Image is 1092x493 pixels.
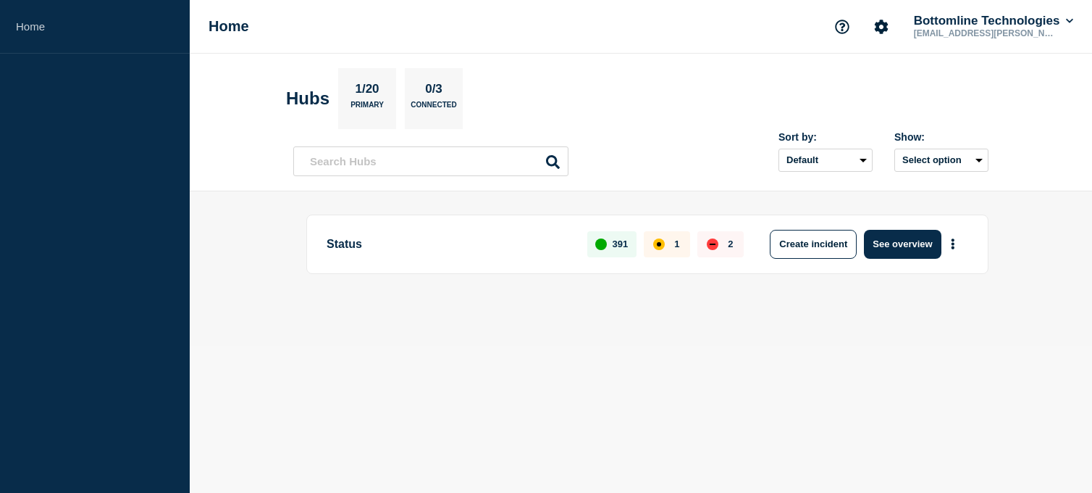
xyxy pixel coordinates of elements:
button: Account settings [866,12,896,42]
button: More actions [944,231,962,257]
button: Bottomline Technologies [911,14,1076,28]
select: Sort by [778,149,873,172]
p: 0/3 [420,82,448,101]
h1: Home [209,18,249,35]
button: See overview [864,230,941,259]
input: Search Hubs [293,146,568,176]
p: 1 [674,239,679,249]
p: [EMAIL_ADDRESS][PERSON_NAME][DOMAIN_NAME] [911,28,1062,38]
p: Primary [350,101,384,116]
div: affected [653,239,665,250]
button: Select option [894,149,988,172]
div: Sort by: [778,131,873,143]
button: Create incident [770,230,857,259]
button: Support [827,12,857,42]
p: 1/20 [350,82,385,101]
p: 2 [728,239,733,249]
h2: Hubs [286,88,329,109]
p: Connected [411,101,456,116]
p: Status [327,230,571,259]
div: down [707,239,718,250]
p: 391 [613,239,629,249]
div: Show: [894,131,988,143]
div: up [595,239,607,250]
